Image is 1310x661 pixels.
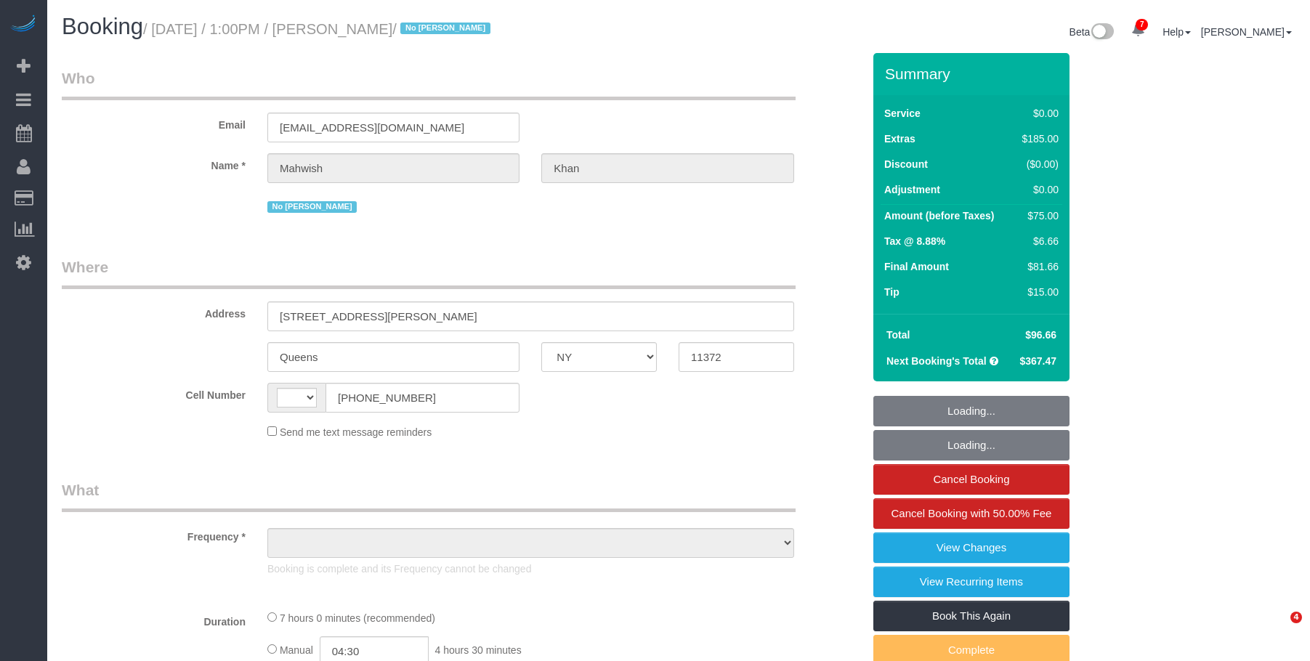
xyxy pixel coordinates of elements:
strong: Total [886,329,910,341]
div: $185.00 [1016,131,1059,146]
a: Cancel Booking [873,464,1070,495]
span: / [392,21,494,37]
span: No [PERSON_NAME] [267,201,357,213]
a: Beta [1070,26,1115,38]
a: Help [1163,26,1191,38]
input: Zip Code [679,342,794,372]
label: Address [51,301,256,321]
a: View Recurring Items [873,567,1070,597]
strong: Next Booking's Total [886,355,987,367]
label: Cell Number [51,383,256,402]
a: [PERSON_NAME] [1201,26,1292,38]
span: Booking [62,14,143,39]
a: View Changes [873,532,1070,563]
span: $367.47 [1019,355,1056,367]
label: Email [51,113,256,132]
div: $15.00 [1016,285,1059,299]
a: 7 [1124,15,1152,46]
label: Service [884,106,921,121]
legend: Where [62,256,796,289]
span: No [PERSON_NAME] [400,23,490,34]
div: $0.00 [1016,106,1059,121]
a: Cancel Booking with 50.00% Fee [873,498,1070,529]
label: Tip [884,285,899,299]
span: Send me text message reminders [280,426,432,438]
a: Book This Again [873,601,1070,631]
span: 4 hours 30 minutes [435,644,522,656]
div: $75.00 [1016,208,1059,223]
legend: Who [62,68,796,100]
span: 7 hours 0 minutes (recommended) [280,612,435,624]
div: $81.66 [1016,259,1059,274]
div: $6.66 [1016,234,1059,248]
label: Duration [51,609,256,629]
label: Frequency * [51,524,256,544]
iframe: Intercom live chat [1261,612,1295,646]
p: Booking is complete and its Frequency cannot be changed [267,561,794,576]
span: 4 [1290,612,1302,623]
span: Manual [280,644,313,656]
label: Final Amount [884,259,949,274]
div: ($0.00) [1016,157,1059,171]
small: / [DATE] / 1:00PM / [PERSON_NAME] [143,21,495,37]
span: $96.66 [1025,329,1056,341]
span: Cancel Booking with 50.00% Fee [891,507,1052,519]
span: 7 [1136,19,1148,31]
input: City [267,342,519,372]
label: Extras [884,131,915,146]
input: Email [267,113,519,142]
input: Last Name [541,153,793,183]
label: Discount [884,157,928,171]
label: Tax @ 8.88% [884,234,945,248]
label: Amount (before Taxes) [884,208,994,223]
input: Cell Number [326,383,519,413]
div: $0.00 [1016,182,1059,197]
label: Name * [51,153,256,173]
img: New interface [1090,23,1114,42]
legend: What [62,479,796,512]
img: Automaid Logo [9,15,38,35]
h3: Summary [885,65,1062,82]
label: Adjustment [884,182,940,197]
input: First Name [267,153,519,183]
